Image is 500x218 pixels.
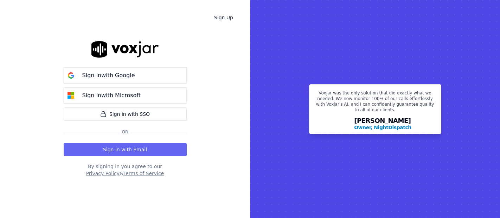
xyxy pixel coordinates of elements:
img: logo [91,41,159,58]
p: Sign in with Microsoft [82,91,141,100]
button: Sign inwith Google [64,67,187,83]
a: Sign in with SSO [64,107,187,121]
span: Or [119,129,131,135]
p: Owner, NightDispatch [354,124,411,131]
button: Privacy Policy [86,170,120,177]
div: By signing in you agree to our & [64,163,187,177]
a: Sign Up [209,11,239,24]
p: Sign in with Google [82,71,135,80]
button: Sign in with Email [64,143,187,156]
button: Terms of Service [123,170,164,177]
button: Sign inwith Microsoft [64,87,187,103]
img: microsoft Sign in button [64,88,78,103]
img: google Sign in button [64,68,78,82]
p: Voxjar was the only solution that did exactly what we needed. We now monitor 100% of our calls ef... [314,90,437,115]
div: [PERSON_NAME] [354,118,411,131]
